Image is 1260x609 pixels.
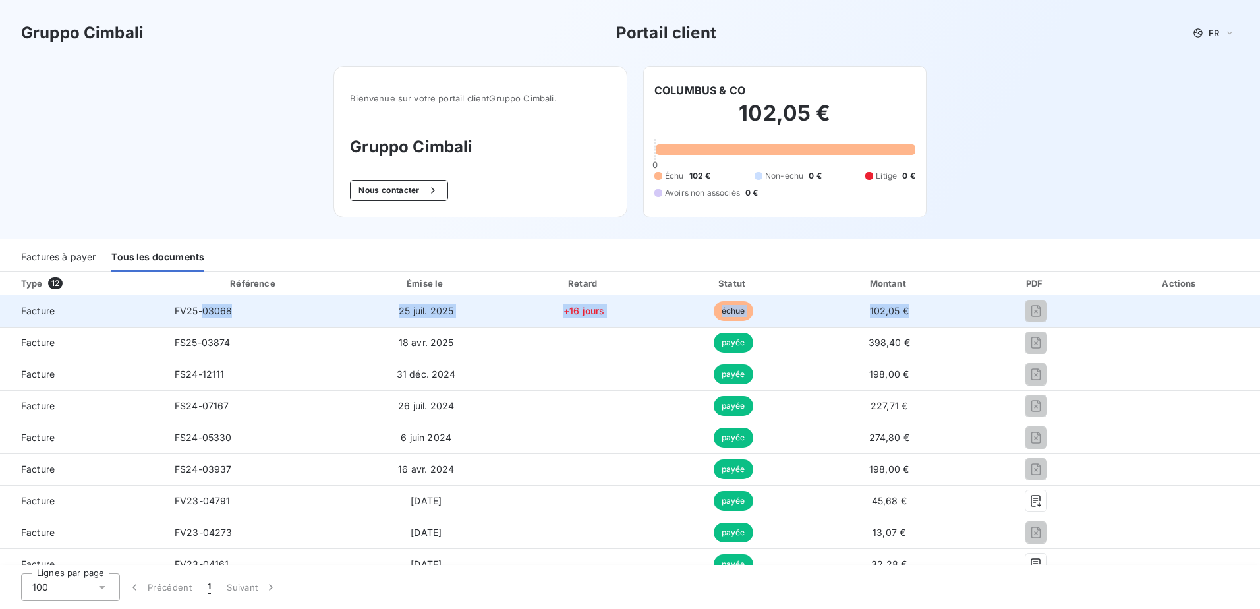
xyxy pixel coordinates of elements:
span: [DATE] [411,558,442,569]
span: 6 juin 2024 [401,432,451,443]
span: Non-échu [765,170,803,182]
span: FV23-04161 [175,558,229,569]
span: payée [714,364,753,384]
span: Facture [11,368,154,381]
span: 45,68 € [872,495,907,506]
span: 26 juil. 2024 [398,400,454,411]
span: 0 € [809,170,821,182]
span: FV23-04791 [175,495,231,506]
div: Référence [230,278,275,289]
span: FS24-12111 [175,368,225,380]
span: FR [1209,28,1219,38]
span: payée [714,523,753,542]
span: FV25-03068 [175,305,233,316]
span: Avoirs non associés [665,187,740,199]
div: Retard [511,277,656,290]
span: FS24-03937 [175,463,232,475]
span: Facture [11,399,154,413]
span: [DATE] [411,495,442,506]
span: 1 [208,581,211,594]
div: Émise le [347,277,505,290]
span: 0 € [902,170,915,182]
span: Bienvenue sur votre portail client Gruppo Cimbali . [350,93,611,103]
span: Facture [11,558,154,571]
span: 13,07 € [873,527,905,538]
span: FS24-07167 [175,400,229,411]
button: Nous contacter [350,180,447,201]
span: 12 [48,277,63,289]
button: Suivant [219,573,285,601]
span: 100 [32,581,48,594]
span: payée [714,491,753,511]
button: 1 [200,573,219,601]
span: Facture [11,431,154,444]
h3: Gruppo Cimbali [21,21,144,45]
span: FS25-03874 [175,337,231,348]
div: PDF [974,277,1098,290]
span: Facture [11,526,154,539]
span: 18 avr. 2025 [399,337,454,348]
span: +16 jours [563,305,604,316]
span: 227,71 € [871,400,907,411]
span: payée [714,396,753,416]
span: payée [714,333,753,353]
span: 102 € [689,170,711,182]
span: FV23-04273 [175,527,233,538]
span: payée [714,459,753,479]
div: Actions [1103,277,1257,290]
span: 16 avr. 2024 [398,463,454,475]
span: Litige [876,170,897,182]
span: 274,80 € [869,432,909,443]
span: Échu [665,170,684,182]
span: 0 [652,159,658,170]
h3: Gruppo Cimbali [350,135,611,159]
span: 0 € [745,187,758,199]
span: [DATE] [411,527,442,538]
span: 31 déc. 2024 [397,368,456,380]
span: 25 juil. 2025 [399,305,453,316]
h2: 102,05 € [654,100,915,140]
span: Facture [11,304,154,318]
div: Factures à payer [21,244,96,272]
span: échue [714,301,753,321]
span: 32,28 € [871,558,907,569]
span: Facture [11,494,154,507]
span: FS24-05330 [175,432,232,443]
span: 198,00 € [869,463,909,475]
div: Tous les documents [111,244,204,272]
span: payée [714,554,753,574]
button: Précédent [120,573,200,601]
span: Facture [11,336,154,349]
span: Facture [11,463,154,476]
span: 398,40 € [869,337,910,348]
span: 102,05 € [870,305,909,316]
div: Type [13,277,161,290]
div: Montant [810,277,969,290]
h3: Portail client [616,21,716,45]
div: Statut [662,277,805,290]
span: 198,00 € [869,368,909,380]
span: payée [714,428,753,448]
h6: COLUMBUS & CO [654,82,745,98]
